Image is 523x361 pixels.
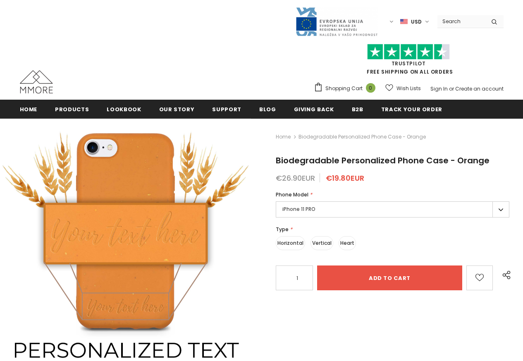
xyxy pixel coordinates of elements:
[212,105,241,113] span: support
[276,226,289,233] span: Type
[276,173,315,183] span: €26.90EUR
[326,173,364,183] span: €19.80EUR
[314,82,380,95] a: Shopping Cart 0
[159,100,195,118] a: Our Story
[310,236,333,250] label: Vertical
[381,105,442,113] span: Track your order
[294,100,334,118] a: Giving back
[411,18,422,26] span: USD
[55,105,89,113] span: Products
[276,132,291,142] a: Home
[352,100,363,118] a: B2B
[55,100,89,118] a: Products
[20,105,38,113] span: Home
[317,265,462,290] input: Add to cart
[449,85,454,92] span: or
[276,201,509,218] label: iPhone 11 PRO
[367,44,450,60] img: Trust Pilot Stars
[385,81,421,96] a: Wish Lists
[366,83,375,93] span: 0
[392,60,426,67] a: Trustpilot
[107,100,141,118] a: Lookbook
[400,18,408,25] img: USD
[20,100,38,118] a: Home
[276,236,305,250] label: Horizontal
[259,105,276,113] span: Blog
[299,132,426,142] span: Biodegradable Personalized Phone Case - Orange
[430,85,448,92] a: Sign In
[396,84,421,93] span: Wish Lists
[314,48,504,75] span: FREE SHIPPING ON ALL ORDERS
[276,191,308,198] span: Phone Model
[107,105,141,113] span: Lookbook
[437,15,485,27] input: Search Site
[295,18,378,25] a: Javni Razpis
[212,100,241,118] a: support
[381,100,442,118] a: Track your order
[339,236,356,250] label: Heart
[325,84,363,93] span: Shopping Cart
[259,100,276,118] a: Blog
[20,70,53,93] img: MMORE Cases
[294,105,334,113] span: Giving back
[295,7,378,37] img: Javni Razpis
[455,85,504,92] a: Create an account
[276,155,490,166] span: Biodegradable Personalized Phone Case - Orange
[352,105,363,113] span: B2B
[159,105,195,113] span: Our Story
